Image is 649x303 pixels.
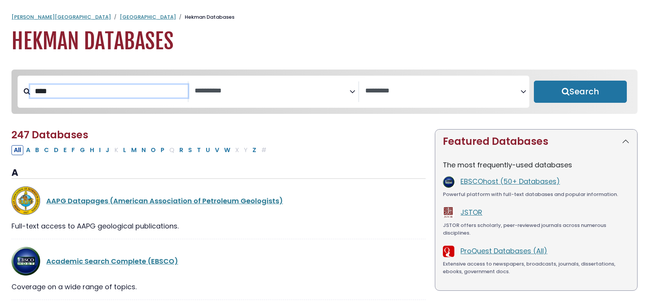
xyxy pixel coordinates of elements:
a: AAPG Datapages (American Association of Petroleum Geologists) [46,196,283,206]
button: Filter Results W [222,145,233,155]
div: Full-text access to AAPG geological publications. [11,221,426,231]
button: Filter Results H [88,145,96,155]
span: 247 Databases [11,128,88,142]
div: Alpha-list to filter by first letter of database name [11,145,270,154]
div: Coverage on a wide range of topics. [11,282,426,292]
button: Filter Results D [52,145,61,155]
nav: breadcrumb [11,13,638,21]
button: Filter Results U [203,145,212,155]
div: Extensive access to newspapers, broadcasts, journals, dissertations, ebooks, government docs. [443,260,629,275]
button: Filter Results E [61,145,69,155]
h3: A [11,167,426,179]
button: Filter Results B [33,145,41,155]
li: Hekman Databases [176,13,234,21]
div: Powerful platform with full-text databases and popular information. [443,191,629,198]
a: Academic Search Complete (EBSCO) [46,256,178,266]
a: [PERSON_NAME][GEOGRAPHIC_DATA] [11,13,111,21]
input: Search database by title or keyword [30,85,188,97]
button: Submit for Search Results [534,81,627,103]
div: JSTOR offers scholarly, peer-reviewed journals across numerous disciplines. [443,222,629,237]
a: ProQuest Databases (All) [460,246,547,256]
nav: Search filters [11,70,638,114]
a: EBSCOhost (50+ Databases) [460,177,560,186]
a: [GEOGRAPHIC_DATA] [120,13,176,21]
p: The most frequently-used databases [443,160,629,170]
button: Filter Results I [97,145,103,155]
button: Filter Results O [148,145,158,155]
button: Filter Results N [139,145,148,155]
button: Filter Results S [186,145,194,155]
button: Filter Results L [121,145,128,155]
button: Filter Results C [42,145,51,155]
textarea: Search [195,87,350,95]
a: JSTOR [460,207,482,217]
button: All [11,145,23,155]
button: Filter Results Z [250,145,259,155]
button: Filter Results V [213,145,221,155]
button: Filter Results P [158,145,167,155]
button: Featured Databases [435,130,637,154]
button: Filter Results A [24,145,33,155]
button: Filter Results R [177,145,185,155]
textarea: Search [365,87,521,95]
button: Filter Results G [78,145,87,155]
button: Filter Results F [69,145,77,155]
button: Filter Results T [195,145,203,155]
h1: Hekman Databases [11,29,638,54]
button: Filter Results M [129,145,139,155]
button: Filter Results J [103,145,112,155]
